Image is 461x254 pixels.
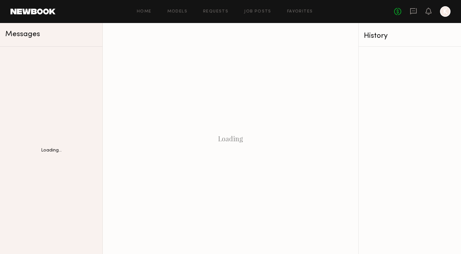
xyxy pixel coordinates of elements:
a: Models [167,10,187,14]
a: K [440,6,451,17]
div: Loading [103,23,358,254]
a: Favorites [287,10,313,14]
a: Job Posts [244,10,271,14]
a: Requests [203,10,228,14]
div: History [364,32,456,40]
div: Loading... [41,148,62,153]
a: Home [137,10,152,14]
span: Messages [5,31,40,38]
